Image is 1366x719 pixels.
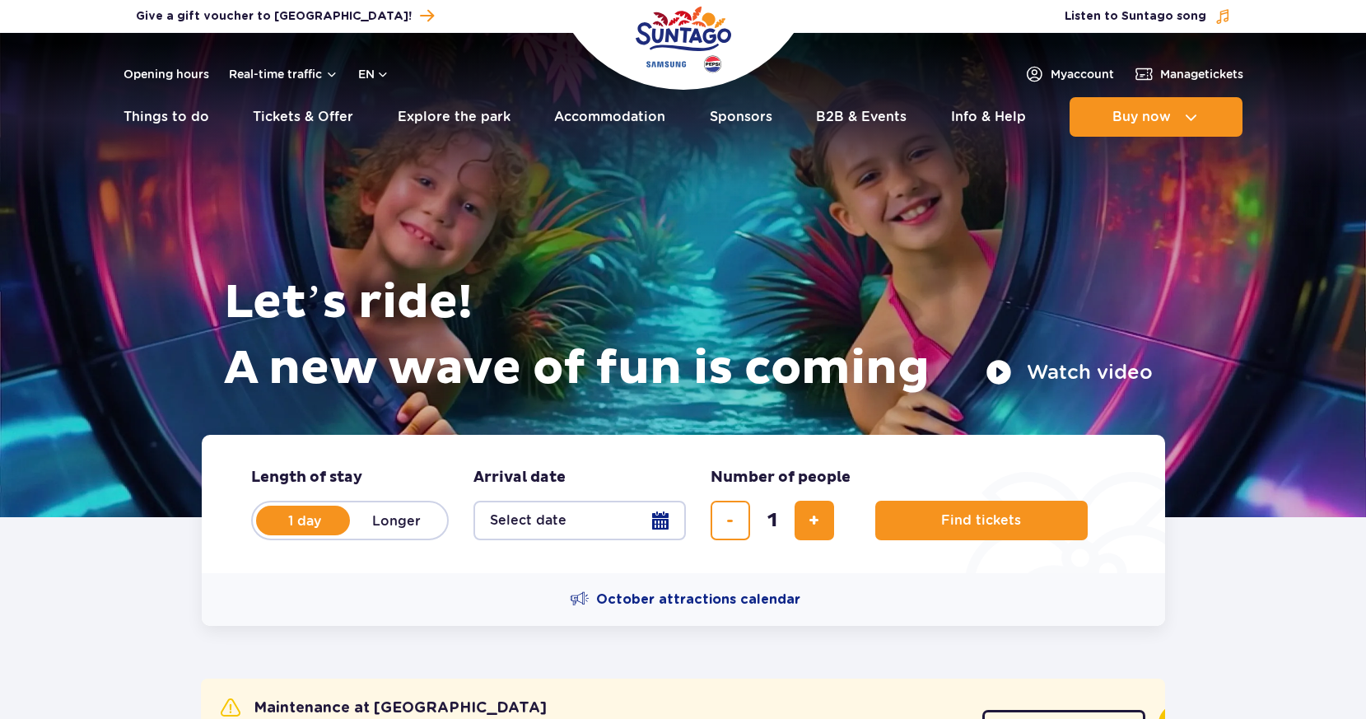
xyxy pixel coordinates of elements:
button: add ticket [795,501,834,540]
button: Watch video [986,359,1153,385]
label: 1 day [258,503,352,538]
label: Longer [350,503,444,538]
button: remove ticket [711,501,750,540]
a: Sponsors [710,97,772,137]
a: Accommodation [554,97,665,137]
span: Arrival date [473,468,566,488]
span: Number of people [711,468,851,488]
span: Find tickets [941,513,1021,528]
a: B2B & Events [816,97,907,137]
a: Things to do [124,97,209,137]
button: Buy now [1070,97,1242,137]
span: Listen to Suntago song [1065,8,1206,25]
button: Listen to Suntago song [1065,8,1231,25]
input: number of tickets [753,501,792,540]
h1: Let’s ride! A new wave of fun is coming [224,270,1153,402]
a: Tickets & Offer [253,97,353,137]
button: Find tickets [875,501,1088,540]
span: Length of stay [251,468,362,488]
button: Select date [473,501,686,540]
span: Buy now [1112,110,1171,124]
h2: Maintenance at [GEOGRAPHIC_DATA] [221,698,547,718]
a: Opening hours [124,66,209,82]
a: Myaccount [1024,64,1114,84]
a: Info & Help [951,97,1026,137]
span: My account [1051,66,1114,82]
a: Give a gift voucher to [GEOGRAPHIC_DATA]! [136,5,434,27]
button: Real-time traffic [229,68,338,81]
form: Planning your visit to Park of Poland [202,435,1165,573]
a: October attractions calendar [570,590,800,609]
span: Give a gift voucher to [GEOGRAPHIC_DATA]! [136,8,412,25]
a: Managetickets [1134,64,1243,84]
a: Explore the park [398,97,511,137]
button: en [358,66,389,82]
span: October attractions calendar [596,591,800,609]
span: Manage tickets [1160,66,1243,82]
